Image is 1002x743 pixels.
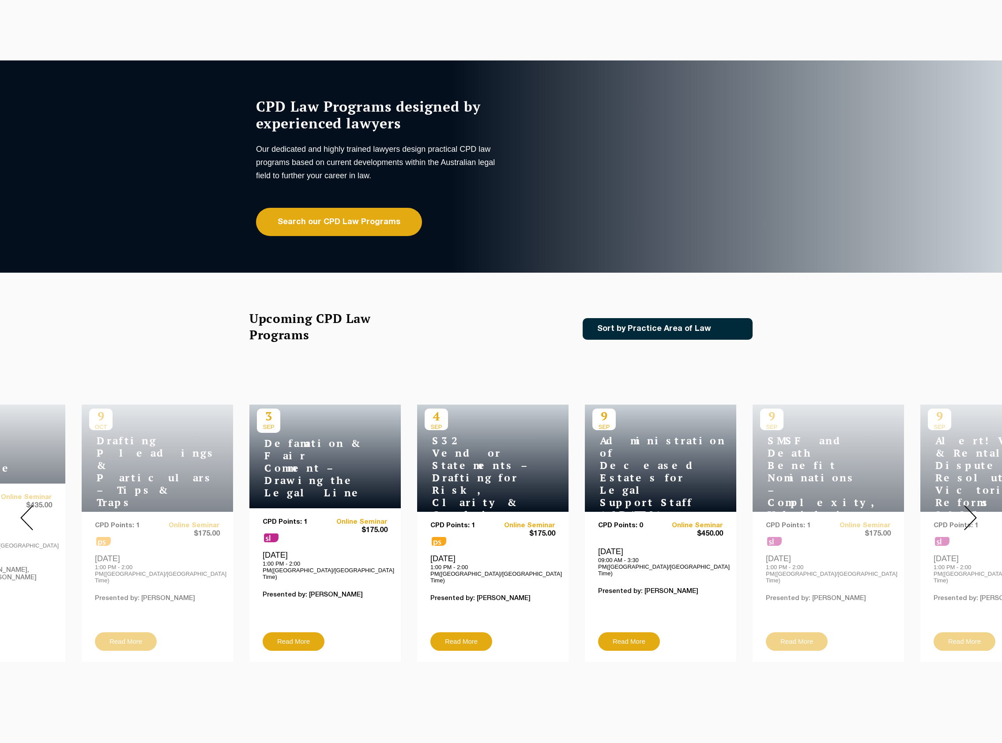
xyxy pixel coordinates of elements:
[256,208,422,236] a: Search our CPD Law Programs
[257,424,280,430] span: SEP
[430,554,555,584] div: [DATE]
[964,505,977,530] img: Next
[325,526,388,535] span: $175.00
[20,505,33,530] img: Prev
[583,318,753,340] a: Sort by Practice Area of Law
[263,591,388,599] p: Presented by: [PERSON_NAME]
[249,310,393,343] h2: Upcoming CPD Law Programs
[493,529,556,539] span: $175.00
[598,547,723,577] div: [DATE]
[264,533,279,542] span: sl
[430,522,493,529] p: CPD Points: 1
[598,557,723,577] p: 09:00 AM - 3:30 PM([GEOGRAPHIC_DATA]/[GEOGRAPHIC_DATA] Time)
[263,518,325,526] p: CPD Points: 1
[725,325,735,333] img: Icon
[430,632,492,651] a: Read More
[432,537,446,546] span: ps
[598,522,661,529] p: CPD Points: 0
[592,409,616,424] p: 9
[592,424,616,430] span: SEP
[598,588,723,595] p: Presented by: [PERSON_NAME]
[256,143,499,182] p: Our dedicated and highly trained lawyers design practical CPD law programs based on current devel...
[263,560,388,580] p: 1:00 PM - 2:00 PM([GEOGRAPHIC_DATA]/[GEOGRAPHIC_DATA] Time)
[592,435,703,521] h4: Administration of Deceased Estates for Legal Support Staff ([DATE])
[263,632,324,651] a: Read More
[257,409,280,424] p: 3
[430,595,555,602] p: Presented by: [PERSON_NAME]
[493,522,556,529] a: Online Seminar
[425,409,448,424] p: 4
[257,437,367,499] h4: Defamation & Fair Comment – Drawing the Legal Line
[430,564,555,584] p: 1:00 PM - 2:00 PM([GEOGRAPHIC_DATA]/[GEOGRAPHIC_DATA] Time)
[661,529,723,539] span: $450.00
[425,435,535,521] h4: S32 Vendor Statements – Drafting for Risk, Clarity & Compliance
[598,632,660,651] a: Read More
[263,550,388,580] div: [DATE]
[425,424,448,430] span: SEP
[256,98,499,131] h1: CPD Law Programs designed by experienced lawyers
[661,522,723,529] a: Online Seminar
[325,518,388,526] a: Online Seminar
